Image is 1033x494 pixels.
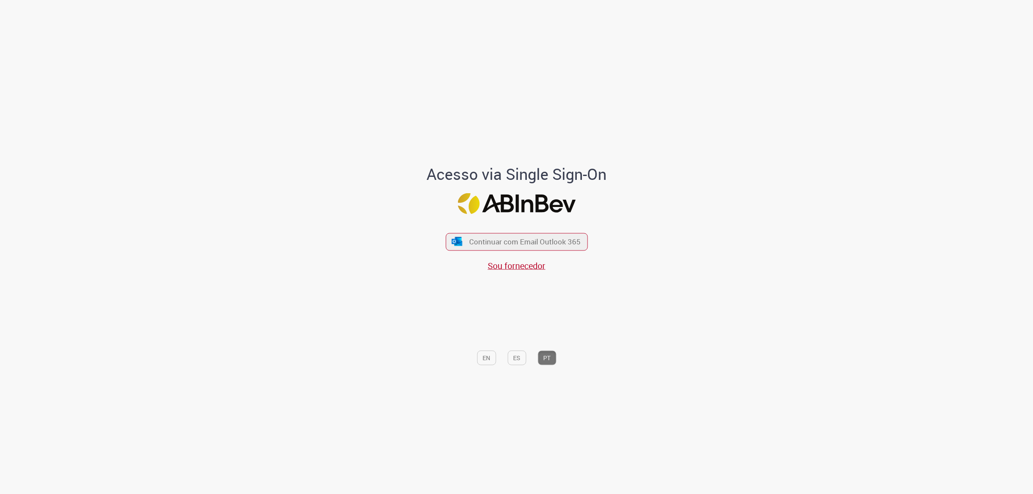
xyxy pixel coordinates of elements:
[488,259,545,271] a: Sou fornecedor
[445,233,588,250] button: ícone Azure/Microsoft 360 Continuar com Email Outlook 365
[458,193,575,214] img: Logo ABInBev
[538,350,556,365] button: PT
[477,350,496,365] button: EN
[451,237,463,246] img: ícone Azure/Microsoft 360
[507,350,526,365] button: ES
[469,237,581,247] span: Continuar com Email Outlook 365
[397,166,636,183] h1: Acesso via Single Sign-On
